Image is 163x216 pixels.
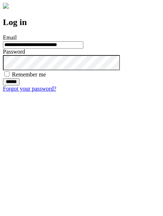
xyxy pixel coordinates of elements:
[3,17,160,27] h2: Log in
[12,71,46,78] label: Remember me
[3,34,17,41] label: Email
[3,3,9,9] img: logo-4e3dc11c47720685a147b03b5a06dd966a58ff35d612b21f08c02c0306f2b779.png
[3,86,56,92] a: Forgot your password?
[3,49,25,55] label: Password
